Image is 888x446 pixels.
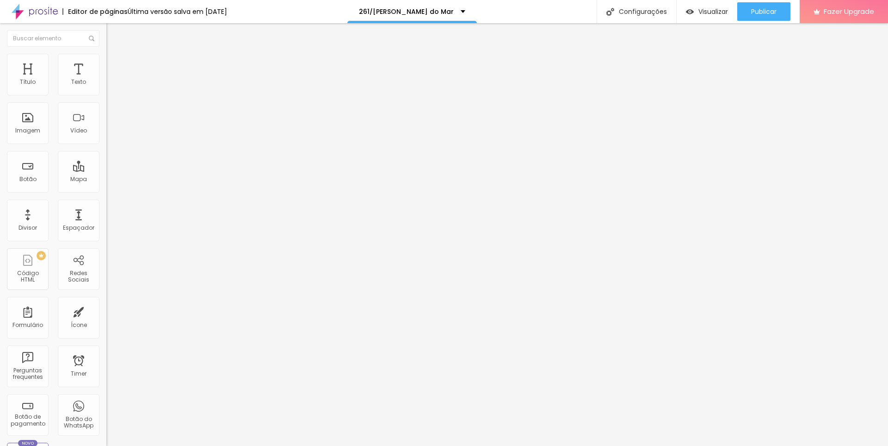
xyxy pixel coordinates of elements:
span: Publicar [751,8,777,15]
span: Visualizar [698,8,728,15]
input: Buscar elemento [7,30,99,47]
div: Mapa [70,176,87,182]
div: Editor de páginas [62,8,128,15]
iframe: Editor [106,23,888,446]
button: Visualizar [677,2,737,21]
div: Título [20,79,36,85]
p: 261/[PERSON_NAME] do Mar [359,8,454,15]
img: Icone [606,8,614,16]
div: Botão de pagamento [9,414,46,427]
div: Código HTML [9,270,46,283]
div: Vídeo [70,127,87,134]
div: Imagem [15,127,40,134]
div: Ícone [71,322,87,328]
span: Fazer Upgrade [824,7,874,15]
div: Perguntas frequentes [9,367,46,381]
div: Texto [71,79,86,85]
img: Icone [89,36,94,41]
img: view-1.svg [686,8,694,16]
div: Última versão salva em [DATE] [128,8,227,15]
div: Timer [71,371,86,377]
div: Espaçador [63,225,94,231]
div: Botão [19,176,37,182]
div: Divisor [18,225,37,231]
div: Botão do WhatsApp [60,416,97,429]
button: Publicar [737,2,790,21]
div: Redes Sociais [60,270,97,283]
div: Formulário [12,322,43,328]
